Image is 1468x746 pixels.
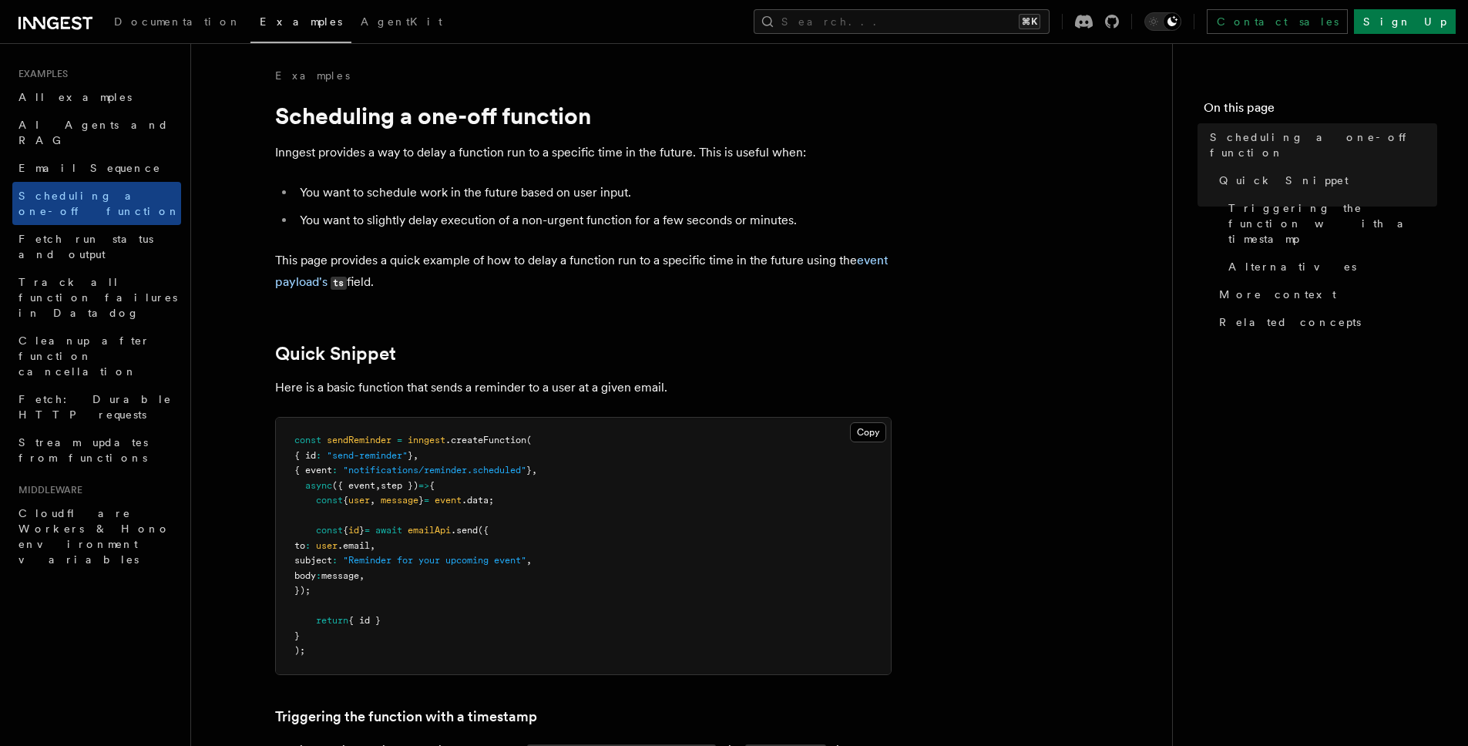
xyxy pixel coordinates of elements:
[1204,123,1437,166] a: Scheduling a one-off function
[348,615,381,626] span: { id }
[351,5,452,42] a: AgentKit
[316,525,343,536] span: const
[316,540,338,551] span: user
[294,465,332,475] span: { event
[321,570,359,581] span: message
[327,435,391,445] span: sendReminder
[12,225,181,268] a: Fetch run status and output
[435,495,462,506] span: event
[418,480,429,491] span: =>
[18,507,170,566] span: Cloudflare Workers & Hono environment variables
[260,15,342,28] span: Examples
[381,480,418,491] span: step })
[754,9,1050,34] button: Search...⌘K
[12,327,181,385] a: Cleanup after function cancellation
[526,555,532,566] span: ,
[413,450,418,461] span: ,
[294,555,332,566] span: subject
[18,276,177,319] span: Track all function failures in Datadog
[370,540,375,551] span: ,
[275,706,537,728] a: Triggering the function with a timestamp
[359,570,364,581] span: ,
[12,499,181,573] a: Cloudflare Workers & Hono environment variables
[1213,281,1437,308] a: More context
[18,436,148,464] span: Stream updates from functions
[316,495,343,506] span: const
[375,480,381,491] span: ,
[1019,14,1040,29] kbd: ⌘K
[18,190,180,217] span: Scheduling a one-off function
[343,525,348,536] span: {
[12,385,181,428] a: Fetch: Durable HTTP requests
[418,495,424,506] span: }
[408,435,445,445] span: inngest
[18,162,161,174] span: Email Sequence
[408,525,451,536] span: emailApi
[1213,166,1437,194] a: Quick Snippet
[316,450,321,461] span: :
[375,525,402,536] span: await
[12,182,181,225] a: Scheduling a one-off function
[1354,9,1456,34] a: Sign Up
[316,615,348,626] span: return
[1219,314,1361,330] span: Related concepts
[361,15,442,28] span: AgentKit
[275,377,892,398] p: Here is a basic function that sends a reminder to a user at a given email.
[1213,308,1437,336] a: Related concepts
[275,343,396,365] a: Quick Snippet
[295,210,892,231] li: You want to slightly delay execution of a non-urgent function for a few seconds or minutes.
[12,68,68,80] span: Examples
[305,480,332,491] span: async
[526,465,532,475] span: }
[429,480,435,491] span: {
[327,450,408,461] span: "send-reminder"
[275,102,892,129] h1: Scheduling a one-off function
[359,525,364,536] span: }
[1219,173,1349,188] span: Quick Snippet
[370,495,375,506] span: ,
[526,435,532,445] span: (
[294,435,321,445] span: const
[305,540,311,551] span: :
[1207,9,1348,34] a: Contact sales
[332,555,338,566] span: :
[250,5,351,43] a: Examples
[381,495,418,506] span: message
[316,570,321,581] span: :
[348,525,359,536] span: id
[408,450,413,461] span: }
[18,91,132,103] span: All examples
[343,495,348,506] span: {
[294,585,311,596] span: });
[397,435,402,445] span: =
[18,233,153,260] span: Fetch run status and output
[1228,259,1356,274] span: Alternatives
[294,630,300,641] span: }
[332,480,375,491] span: ({ event
[850,422,886,442] button: Copy
[343,465,526,475] span: "notifications/reminder.scheduled"
[294,450,316,461] span: { id
[332,465,338,475] span: :
[451,525,478,536] span: .send
[18,393,172,421] span: Fetch: Durable HTTP requests
[348,495,370,506] span: user
[294,540,305,551] span: to
[532,465,537,475] span: ,
[462,495,494,506] span: .data;
[364,525,370,536] span: =
[12,83,181,111] a: All examples
[424,495,429,506] span: =
[1222,253,1437,281] a: Alternatives
[1204,99,1437,123] h4: On this page
[343,555,526,566] span: "Reminder for your upcoming event"
[445,435,526,445] span: .createFunction
[275,68,350,83] a: Examples
[12,111,181,154] a: AI Agents and RAG
[1228,200,1437,247] span: Triggering the function with a timestamp
[18,334,150,378] span: Cleanup after function cancellation
[1222,194,1437,253] a: Triggering the function with a timestamp
[12,428,181,472] a: Stream updates from functions
[1210,129,1437,160] span: Scheduling a one-off function
[478,525,489,536] span: ({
